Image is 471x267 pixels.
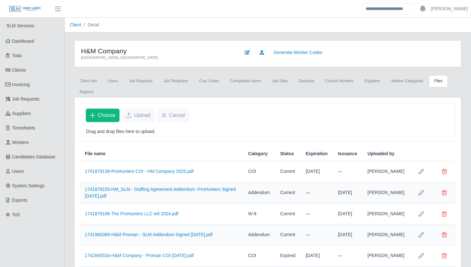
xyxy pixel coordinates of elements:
a: Suppliers [359,75,386,87]
span: Todo [12,53,22,58]
td: [PERSON_NAME] [362,245,410,266]
td: [PERSON_NAME] [362,182,410,204]
a: Compliance Items [225,75,267,87]
input: Search [361,3,415,14]
button: Row Edit [415,249,428,262]
button: Upload [122,109,155,122]
img: SLM Logo [9,5,41,13]
a: 1741878138-ProHunters COI - HM Company 2025.pdf [85,169,194,174]
span: Category [248,150,268,157]
a: Divisions [293,75,320,87]
button: Delete file [438,186,451,199]
td: Current [275,182,300,204]
button: Cancel [157,109,189,122]
td: Current [275,225,300,245]
a: 1742845534-H&M Company - Proman COI [DATE].pdf [85,253,194,258]
td: [DATE] [333,182,362,204]
button: Row Edit [415,186,428,199]
span: Users [12,169,24,174]
a: job sites [267,75,293,87]
span: SLM Services [6,23,34,28]
a: [PERSON_NAME] [431,5,468,12]
a: Job Templates [158,75,194,87]
span: Timesheets [12,125,35,130]
button: Row Edit [415,208,428,220]
td: — [300,182,333,204]
td: [DATE] [333,204,362,225]
a: cost codes [194,75,225,87]
span: Suppliers [12,111,31,116]
td: [PERSON_NAME] [362,204,410,225]
td: — [333,245,362,266]
td: [DATE] [300,245,333,266]
li: Detail [81,22,99,28]
td: [PERSON_NAME] [362,225,410,245]
td: Current [275,161,300,182]
span: Job Requests [12,96,40,102]
span: Exports [12,198,27,203]
button: Row Edit [415,228,428,241]
td: Addendum [243,225,275,245]
a: Client [70,22,81,27]
span: Clients [12,67,26,73]
span: Cancel [169,111,185,119]
td: Current [275,204,300,225]
td: Expired [275,245,300,266]
span: Workers [12,140,29,145]
button: Choose [86,109,120,122]
span: Invoicing [12,82,30,87]
td: [DATE] [300,161,333,182]
span: Status [280,150,294,157]
button: Delete file [438,249,451,262]
td: — [300,225,333,245]
a: 1741960389-H&M Proman - SLM Addendum Signed [DATE].pdf [85,232,212,237]
button: Delete file [438,208,451,220]
a: Users [102,75,123,87]
a: Worker Categories [386,75,429,87]
span: Upload [134,111,150,119]
a: Job Requests [123,75,158,87]
span: Issuance [338,150,357,157]
a: Generate Worker Codes [270,47,326,58]
td: COI [243,161,275,182]
button: Delete file [438,165,451,178]
a: 1741878186-The ProHunters LLC w9 2024.pdf [85,211,178,216]
span: System Settings [12,183,45,188]
a: Files [429,75,448,87]
td: — [333,161,362,182]
button: Row Edit [415,165,428,178]
p: Drag and drop files here to upload. [86,128,449,135]
button: Delete file [438,228,451,241]
span: ToS [12,212,20,217]
td: [PERSON_NAME] [362,161,410,182]
div: [GEOGRAPHIC_DATA], [GEOGRAPHIC_DATA] [81,55,231,60]
span: Choose [98,111,115,119]
span: Candidates Database [12,154,56,159]
a: Client Info [74,75,102,87]
td: COI [243,245,275,266]
a: Regions [74,86,99,98]
td: [DATE] [333,225,362,245]
span: Dashboard [12,39,34,44]
h4: H&M Company [81,47,231,55]
span: Expiration [306,150,327,157]
td: — [300,204,333,225]
span: File name [85,150,106,157]
a: 1741878155-HM_SLM - Staffing Agreement Addendum -ProHunters Signed [DATE].pdf [85,187,236,199]
span: Uploaded by [368,150,395,157]
td: W-9 [243,204,275,225]
a: Current Workers [320,75,359,87]
td: Addendum [243,182,275,204]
